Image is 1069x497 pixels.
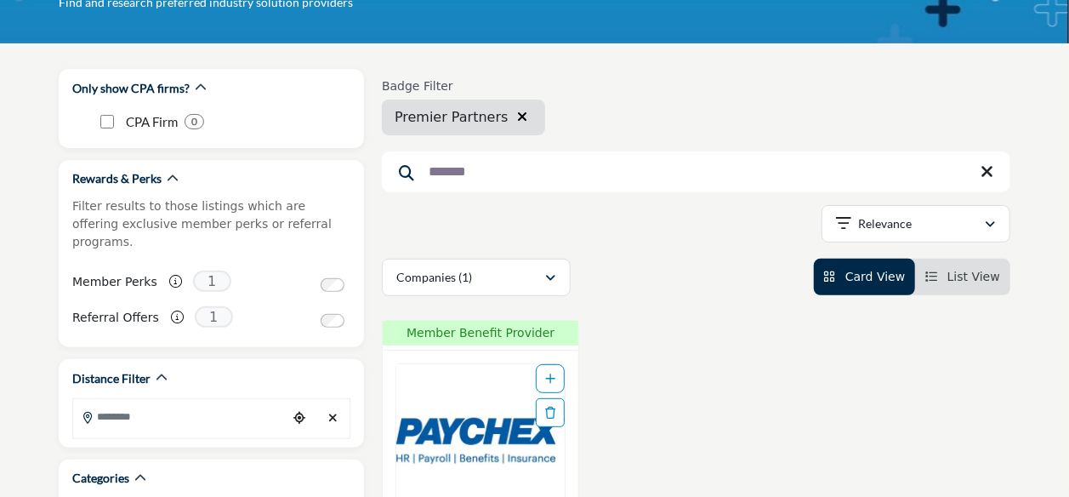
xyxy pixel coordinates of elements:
p: Filter results to those listings which are offering exclusive member perks or referral programs. [72,197,350,251]
h2: Only show CPA firms? [72,80,190,97]
b: 0 [191,116,197,128]
a: View List [925,270,1000,283]
p: Relevance [859,215,913,232]
input: Switch to Referral Offers [321,314,344,328]
li: List View [915,259,1010,295]
a: Add To List [545,372,555,386]
span: Member Benefit Provider [388,324,573,342]
span: List View [947,270,1000,283]
label: Referral Offers [72,303,159,333]
input: Search Location [73,400,287,433]
input: Switch to Member Perks [321,278,344,292]
div: Choose your current location [287,400,312,437]
p: CPA Firm: CPA Firm [126,112,178,132]
input: CPA Firm checkbox [100,115,114,129]
button: Companies (1) [382,259,571,296]
a: View Card [824,270,906,283]
input: Search Keyword [382,151,1010,192]
span: 1 [195,306,233,328]
div: 0 Results For CPA Firm [185,114,204,129]
span: 1 [193,271,231,292]
div: Clear search location [321,400,345,437]
h6: Badge Filter [382,79,545,94]
h2: Categories [72,470,129,487]
p: Companies (1) [396,269,472,286]
span: Premier Partners [395,107,508,128]
li: Card View [814,259,916,295]
h2: Rewards & Perks [72,170,162,187]
button: Relevance [822,205,1010,243]
h2: Distance Filter [72,370,151,387]
span: Card View [845,270,905,283]
label: Member Perks [72,267,157,297]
